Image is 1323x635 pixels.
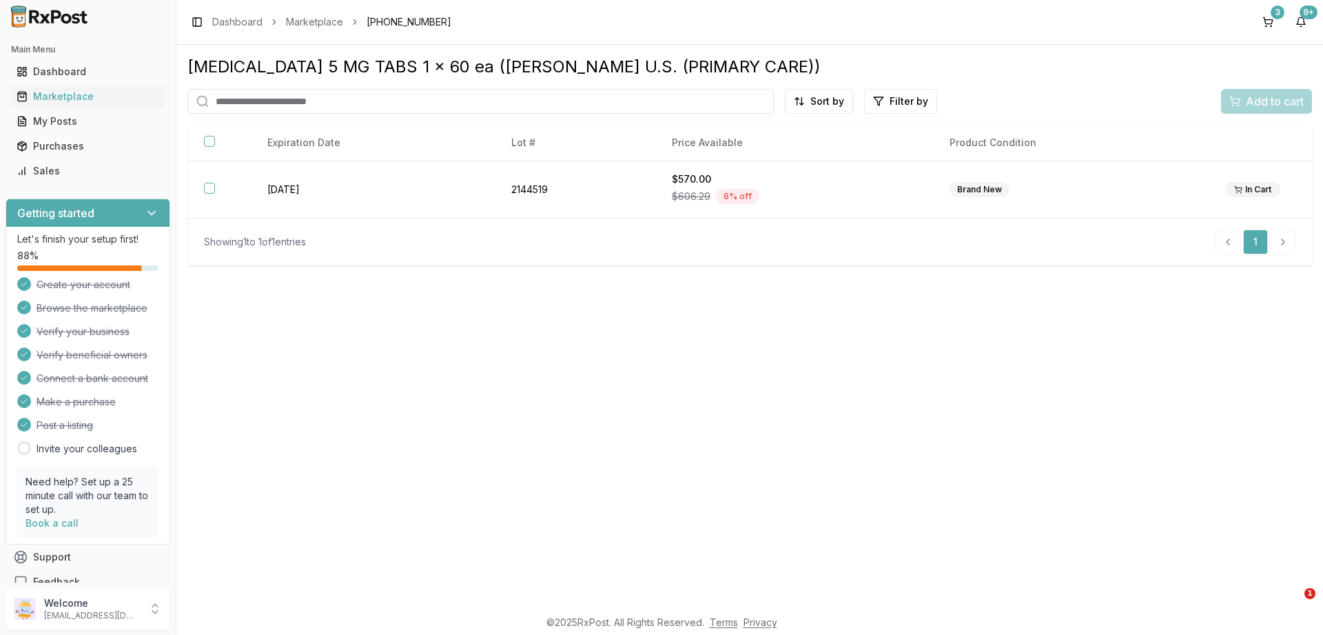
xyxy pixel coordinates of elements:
[17,205,94,221] h3: Getting started
[6,85,170,108] button: Marketplace
[655,125,933,161] th: Price Available
[17,65,159,79] div: Dashboard
[11,59,165,84] a: Dashboard
[6,545,170,570] button: Support
[212,15,451,29] nav: breadcrumb
[810,94,844,108] span: Sort by
[1290,11,1312,33] button: 9+
[44,596,140,610] p: Welcome
[1216,230,1295,254] nav: pagination
[37,419,93,432] span: Post a listing
[37,325,130,339] span: Verify your business
[17,249,39,263] span: 88 %
[716,189,759,204] div: 6 % off
[6,135,170,157] button: Purchases
[6,110,170,132] button: My Posts
[17,164,159,178] div: Sales
[864,89,937,114] button: Filter by
[1300,6,1317,19] div: 9+
[212,15,263,29] a: Dashboard
[44,610,140,621] p: [EMAIL_ADDRESS][DOMAIN_NAME]
[6,160,170,182] button: Sales
[17,90,159,103] div: Marketplace
[672,172,916,186] div: $570.00
[17,232,158,246] p: Let's finish your setup first!
[367,15,451,29] span: [PHONE_NUMBER]
[1257,11,1279,33] button: 3
[6,6,94,28] img: RxPost Logo
[495,125,655,161] th: Lot #
[37,348,147,362] span: Verify beneficial owners
[743,616,777,628] a: Privacy
[1243,230,1268,254] a: 1
[1276,588,1309,621] iframe: Intercom live chat
[1304,588,1315,599] span: 1
[710,616,738,628] a: Terms
[37,278,130,292] span: Create your account
[37,442,137,456] a: Invite your colleagues
[25,517,79,529] a: Book a call
[37,301,147,315] span: Browse the marketplace
[495,161,655,219] td: 2144519
[785,89,853,114] button: Sort by
[890,94,928,108] span: Filter by
[933,125,1209,161] th: Product Condition
[11,159,165,183] a: Sales
[672,190,710,203] span: $606.29
[17,114,159,128] div: My Posts
[1225,182,1280,197] div: In Cart
[17,139,159,153] div: Purchases
[37,395,116,409] span: Make a purchase
[11,84,165,109] a: Marketplace
[187,56,1312,78] div: [MEDICAL_DATA] 5 MG TABS 1 x 60 ea ([PERSON_NAME] U.S. (PRIMARY CARE))
[11,134,165,159] a: Purchases
[33,575,80,589] span: Feedback
[6,61,170,83] button: Dashboard
[11,44,165,55] h2: Main Menu
[251,125,495,161] th: Expiration Date
[14,598,36,620] img: User avatar
[37,372,148,385] span: Connect a bank account
[204,235,306,249] div: Showing 1 to 1 of 1 entries
[11,109,165,134] a: My Posts
[25,475,150,516] p: Need help? Set up a 25 minute call with our team to set up.
[1271,6,1284,19] div: 3
[950,182,1009,197] div: Brand New
[6,570,170,594] button: Feedback
[251,161,495,219] td: [DATE]
[286,15,343,29] a: Marketplace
